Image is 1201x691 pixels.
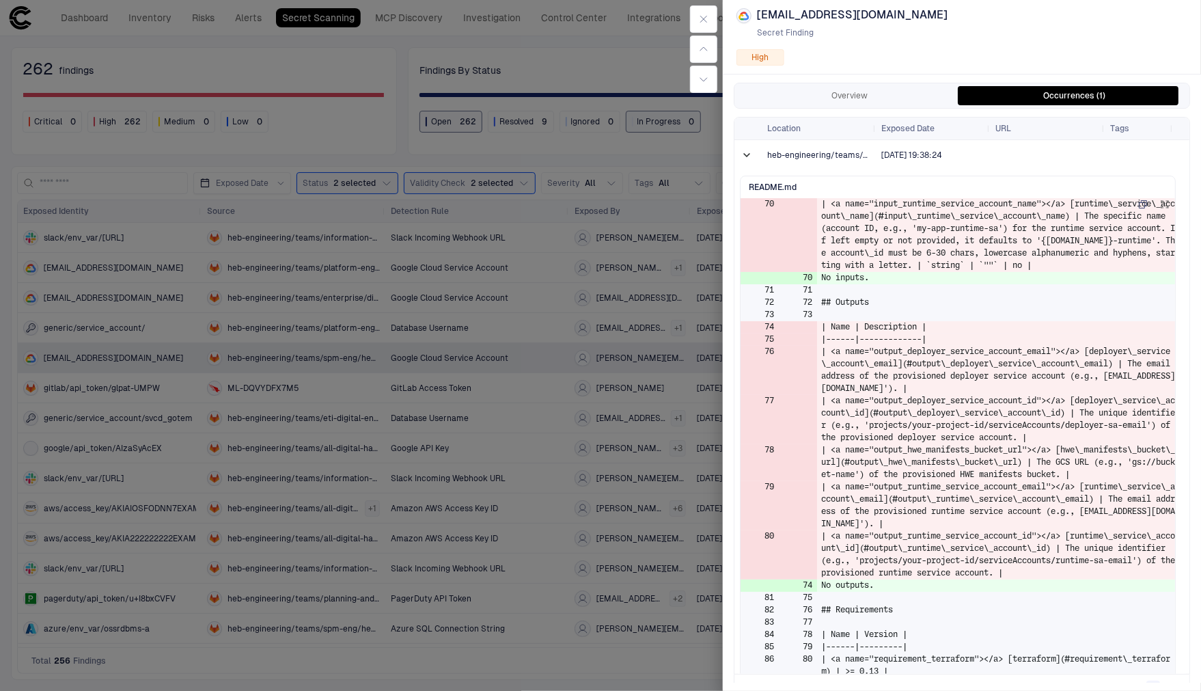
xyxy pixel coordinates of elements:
td: 71 [779,284,817,297]
td: 73 [779,309,817,321]
td: | <a name="output_runtime_service_account_id"></a> [runtime\_service\_account\_id](#output\_runti... [817,530,1175,580]
td: 77 [741,395,779,444]
span: High [752,52,769,63]
td: 79 [741,481,779,530]
span: README.md [749,182,797,193]
div: GCP [738,10,749,21]
span: URL [995,123,1011,134]
td: 76 [741,346,779,395]
td: 71 [741,284,779,297]
td: |------|-------------| [817,334,1175,346]
td: 75 [741,334,779,346]
td: 74 [779,580,817,592]
td: 75 [779,592,817,604]
td: 82 [741,604,779,617]
td: 81 [741,592,779,604]
td: 72 [779,297,817,309]
span: Location [767,123,801,134]
td: No inputs. [817,272,1175,284]
td: 85 [741,641,779,653]
td: 80 [779,653,817,678]
button: Overview [737,86,962,105]
td: 83 [741,617,779,629]
td: 76 [779,604,817,617]
td: 79 [779,641,817,653]
td: 80 [741,530,779,580]
td: 70 [779,272,817,284]
td: | <a name="output_deployer_service_account_email"></a> [deployer\_service\_account\_email](#outpu... [817,346,1175,395]
span: Exposed Date [881,123,935,134]
td: ## Outputs [817,297,1175,309]
td: 70 [741,198,779,272]
div: 6/16/2025 00:38:24 (GMT+00:00 UTC) [881,150,942,161]
td: 77 [779,617,817,629]
span: Secret Finding [757,27,948,38]
td: | <a name="output_runtime_service_account_email"></a> [runtime\_service\_account\_email](#output\... [817,481,1175,530]
td: 78 [741,444,779,481]
td: | <a name="input_runtime_service_account_name"></a> [runtime\_service\_account\_name](#input\_run... [817,198,1175,272]
td: 86 [741,653,779,678]
span: [EMAIL_ADDRESS][DOMAIN_NAME] [757,8,948,22]
td: 72 [741,297,779,309]
td: |------|---------| [817,641,1175,653]
td: | Name | Description | [817,321,1175,334]
td: | <a name="output_deployer_service_account_id"></a> [deployer\_service\_account\_id](#output\_dep... [817,395,1175,444]
td: | Name | Version | [817,629,1175,641]
td: ## Requirements [817,604,1175,617]
button: Occurrences (1) [962,86,1187,105]
td: | <a name="requirement_terraform"></a> [terraform](#requirement\_terraform) | >= 0.13 | [817,653,1175,678]
td: 74 [741,321,779,334]
td: 84 [741,629,779,641]
td: No outputs. [817,580,1175,592]
span: Tags [1110,123,1129,134]
span: [DATE] 19:38:24 [881,150,942,161]
td: 73 [741,309,779,321]
td: 78 [779,629,817,641]
td: | <a name="output_hwe_manifests_bucket_url"></a> [hwe\_manifests\_bucket\_url](#output\_hwe\_mani... [817,444,1175,481]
